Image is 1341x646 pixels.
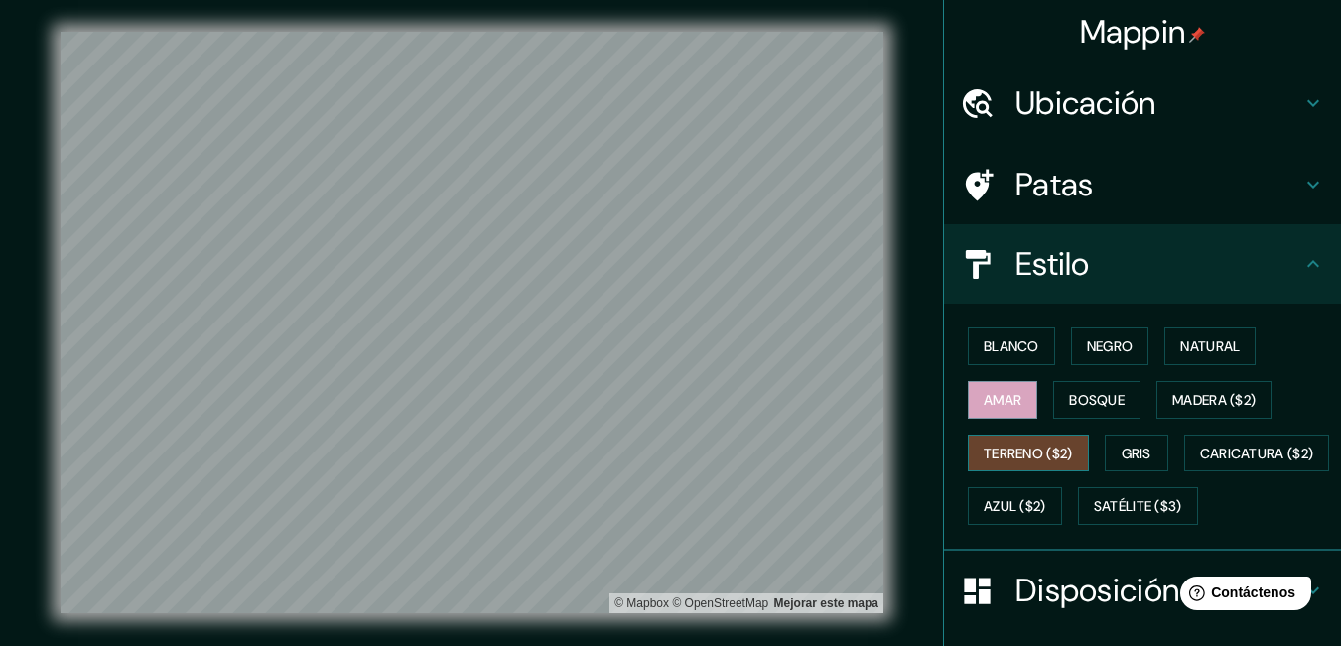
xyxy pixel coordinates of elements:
button: Madera ($2) [1156,381,1272,419]
div: Ubicación [944,64,1341,143]
button: Terreno ($2) [968,435,1089,472]
font: Disposición [1015,570,1179,611]
font: Madera ($2) [1172,391,1256,409]
font: Caricatura ($2) [1200,445,1314,462]
font: Amar [984,391,1021,409]
font: Bosque [1069,391,1125,409]
button: Satélite ($3) [1078,487,1198,525]
button: Natural [1164,327,1256,365]
div: Estilo [944,224,1341,304]
font: Gris [1122,445,1151,462]
button: Azul ($2) [968,487,1062,525]
font: Blanco [984,337,1039,355]
a: Mapbox [614,596,669,610]
font: Mejorar este mapa [774,596,878,610]
iframe: Lanzador de widgets de ayuda [1164,569,1319,624]
font: Ubicación [1015,82,1156,124]
button: Caricatura ($2) [1184,435,1330,472]
a: Comentarios sobre el mapa [774,596,878,610]
font: Negro [1087,337,1134,355]
font: Azul ($2) [984,498,1046,516]
a: Mapa de OpenStreet [672,596,768,610]
button: Negro [1071,327,1149,365]
button: Blanco [968,327,1055,365]
font: © OpenStreetMap [672,596,768,610]
button: Gris [1105,435,1168,472]
font: Patas [1015,164,1094,205]
font: Mappin [1080,11,1186,53]
font: Natural [1180,337,1240,355]
button: Bosque [1053,381,1140,419]
font: Terreno ($2) [984,445,1073,462]
font: © Mapbox [614,596,669,610]
font: Satélite ($3) [1094,498,1182,516]
button: Amar [968,381,1037,419]
canvas: Mapa [61,32,883,613]
div: Patas [944,145,1341,224]
div: Disposición [944,551,1341,630]
img: pin-icon.png [1189,27,1205,43]
font: Estilo [1015,243,1090,285]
